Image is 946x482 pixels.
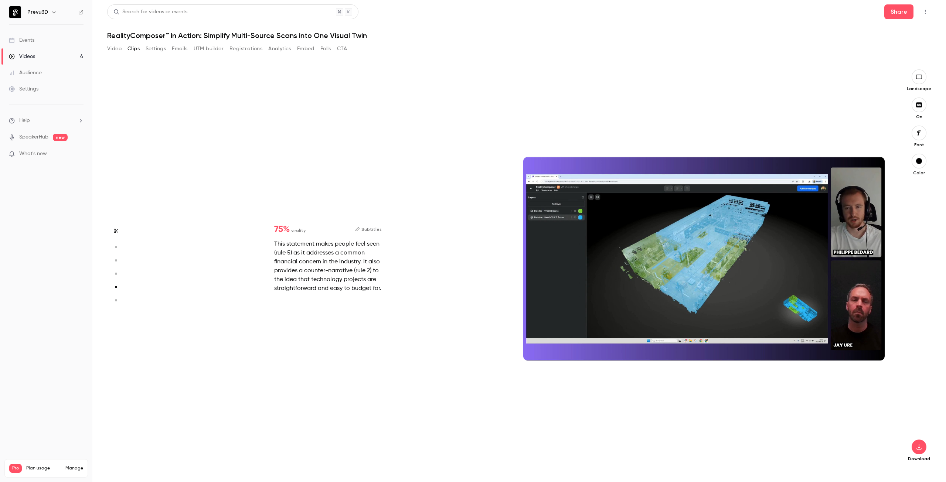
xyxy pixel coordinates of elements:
span: new [53,134,68,141]
button: Analytics [268,43,291,55]
p: Download [907,456,931,462]
button: CTA [337,43,347,55]
li: help-dropdown-opener [9,117,84,124]
button: Emails [172,43,187,55]
button: UTM builder [194,43,224,55]
iframe: Noticeable Trigger [75,151,84,157]
button: Video [107,43,122,55]
div: This statement makes people feel seen (rule 5) as it addresses a common financial concern in the ... [274,240,382,293]
h6: Prevu3D [27,8,48,16]
p: Color [907,170,931,176]
p: Landscape [907,86,931,92]
a: SpeakerHub [19,133,48,141]
button: Settings [146,43,166,55]
div: Videos [9,53,35,60]
button: Embed [297,43,314,55]
button: Share [884,4,913,19]
span: Pro [9,464,22,473]
div: Search for videos or events [113,8,187,16]
span: What's new [19,150,47,158]
div: Events [9,37,34,44]
h1: RealityComposer™ in Action: Simplify Multi-Source Scans into One Visual Twin [107,31,931,40]
button: Top Bar Actions [919,6,931,18]
span: Plan usage [26,465,61,471]
img: Prevu3D [9,6,21,18]
button: Polls [320,43,331,55]
p: On [907,114,931,120]
span: virality [291,227,306,234]
span: Help [19,117,30,124]
button: Registrations [229,43,262,55]
span: 75 % [274,225,290,234]
a: Manage [65,465,83,471]
div: Settings [9,85,38,93]
p: Font [907,142,931,148]
button: Subtitles [355,225,382,234]
button: Clips [127,43,140,55]
div: Audience [9,69,42,76]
